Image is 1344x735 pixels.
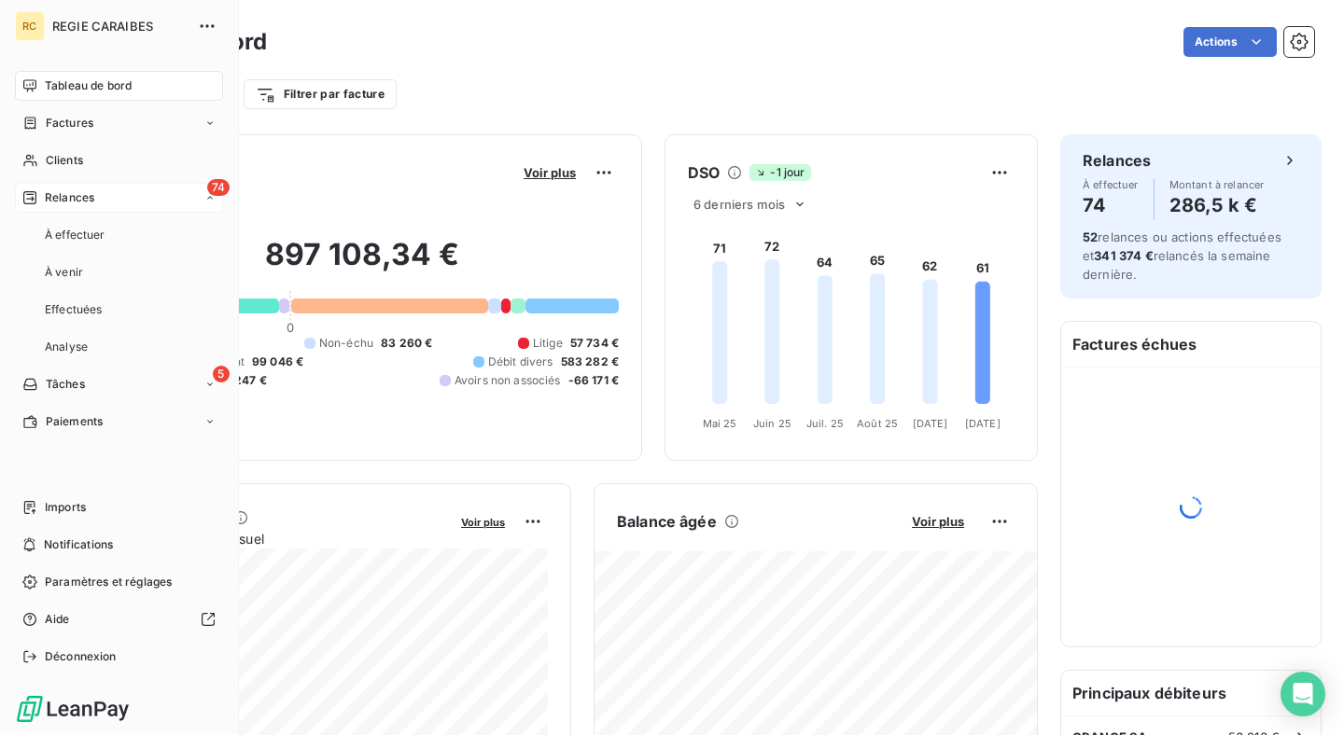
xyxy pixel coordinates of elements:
[45,339,88,355] span: Analyse
[252,354,303,370] span: 99 046 €
[703,417,737,430] tspan: Mai 25
[15,694,131,724] img: Logo LeanPay
[1083,149,1151,172] h6: Relances
[1083,179,1139,190] span: À effectuer
[1083,229,1098,244] span: 52
[912,514,964,529] span: Voir plus
[913,417,948,430] tspan: [DATE]
[45,574,172,590] span: Paramètres et réglages
[287,320,294,335] span: 0
[518,164,581,181] button: Voir plus
[455,372,561,389] span: Avoirs non associés
[857,417,898,430] tspan: Août 25
[45,611,70,628] span: Aide
[45,77,132,94] span: Tableau de bord
[455,513,511,530] button: Voir plus
[533,335,563,352] span: Litige
[15,11,45,41] div: RC
[1061,322,1321,367] h6: Factures échues
[1061,671,1321,715] h6: Principaux débiteurs
[1169,179,1265,190] span: Montant à relancer
[44,536,113,553] span: Notifications
[1281,672,1325,716] div: Open Intercom Messenger
[15,604,223,634] a: Aide
[46,115,93,132] span: Factures
[568,372,619,389] span: -66 171 €
[45,499,86,516] span: Imports
[213,366,230,382] span: 5
[688,161,720,184] h6: DSO
[617,510,717,533] h6: Balance âgée
[105,529,448,548] span: Chiffre d'affaires mensuel
[906,513,970,530] button: Voir plus
[1169,190,1265,220] h4: 286,5 k €
[45,301,103,318] span: Effectuées
[381,335,432,352] span: 83 260 €
[319,335,373,352] span: Non-échu
[45,189,94,206] span: Relances
[461,516,505,529] span: Voir plus
[52,19,187,34] span: REGIE CARAIBES
[207,179,230,196] span: 74
[1094,248,1153,263] span: 341 374 €
[45,227,105,243] span: À effectuer
[46,152,83,169] span: Clients
[965,417,1001,430] tspan: [DATE]
[693,197,785,212] span: 6 derniers mois
[244,79,397,109] button: Filtrer par facture
[488,354,553,370] span: Débit divers
[105,236,619,292] h2: 897 108,34 €
[45,648,117,665] span: Déconnexion
[749,164,810,181] span: -1 jour
[1083,190,1139,220] h4: 74
[46,376,85,393] span: Tâches
[46,413,103,430] span: Paiements
[806,417,844,430] tspan: Juil. 25
[1183,27,1277,57] button: Actions
[561,354,619,370] span: 583 282 €
[570,335,619,352] span: 57 734 €
[524,165,576,180] span: Voir plus
[45,264,83,281] span: À venir
[753,417,791,430] tspan: Juin 25
[1083,229,1281,282] span: relances ou actions effectuées et relancés la semaine dernière.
